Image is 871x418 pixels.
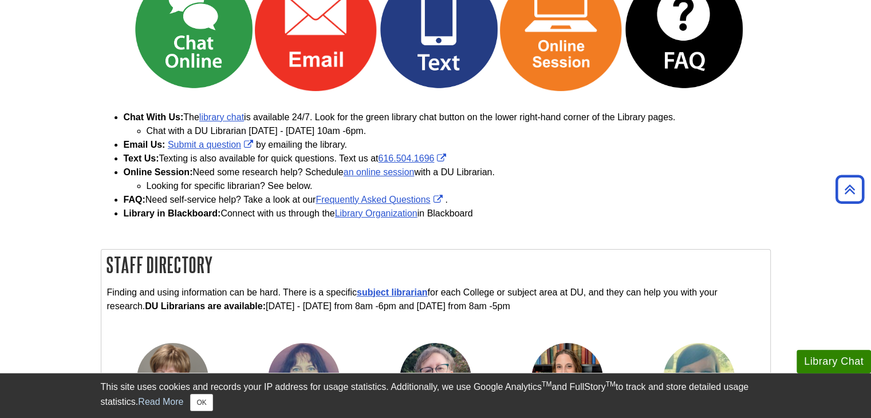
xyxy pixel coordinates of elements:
a: Link opens in new window [378,153,449,163]
b: Chat With Us: [124,112,184,122]
a: Library Organization [335,208,417,218]
li: Chat with a DU Librarian [DATE] - [DATE] 10am -6pm. [147,124,771,138]
strong: DU Librarians are available: [145,301,266,311]
h2: Staff Directory [101,250,770,280]
strong: Online Session: [124,167,193,177]
a: an online session [344,167,415,177]
a: Link opens in new window [281,24,377,34]
li: Texting is also available for quick questions. Text us at [124,152,771,165]
a: Read More [138,397,183,407]
a: library chat [199,112,244,122]
li: The is available 24/7. Look for the green library chat button on the lower right-hand corner of t... [124,111,771,138]
a: Back to Top [831,182,868,197]
a: Link opens in new window [316,195,445,204]
strong: Text Us: [124,153,159,163]
strong: FAQ: [124,195,145,204]
li: Need self-service help? Take a look at our . [124,193,771,207]
button: Close [190,394,212,411]
strong: Library in Blackboard: [124,208,221,218]
a: Link opens in new window [168,140,256,149]
a: subject librarian [357,287,428,297]
li: Need some research help? Schedule with a DU Librarian. [124,165,771,193]
a: Link opens in new window [526,24,622,34]
sup: TM [606,380,616,388]
sup: TM [542,380,551,388]
li: by emailing the library. [124,138,771,152]
a: Link opens in new window [648,24,745,34]
button: Library Chat [797,350,871,373]
p: Finding and using information can be hard. There is a specific for each College or subject area a... [107,286,764,313]
li: Connect with us through the in Blackboard [124,207,771,220]
div: This site uses cookies and records your IP address for usage statistics. Additionally, we use Goo... [101,380,771,411]
li: Looking for specific librarian? See below. [147,179,771,193]
b: Email Us: [124,140,165,149]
